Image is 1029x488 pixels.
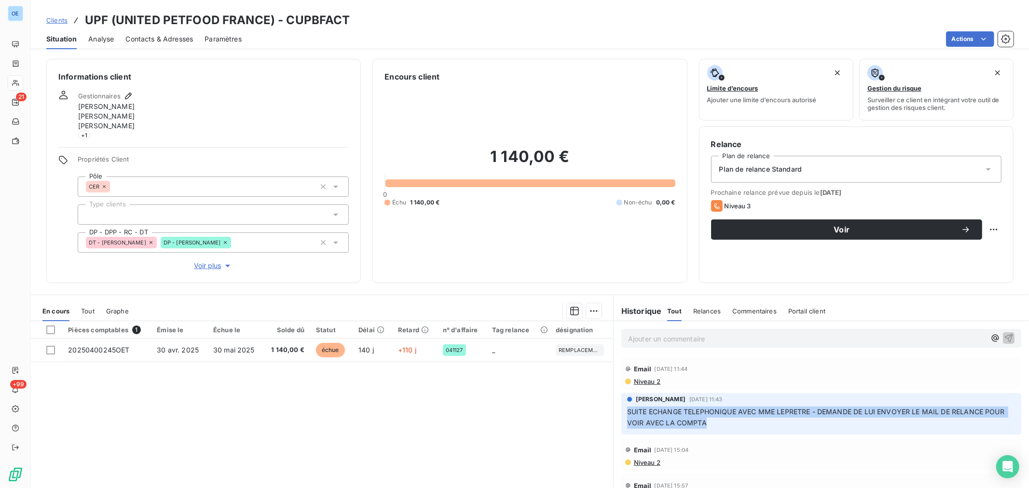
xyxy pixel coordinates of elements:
span: Voir plus [194,261,233,271]
span: Relances [693,307,721,315]
button: Actions [946,31,994,47]
span: Analyse [88,34,114,44]
div: Pièces comptables [68,325,145,334]
span: Limite d’encours [707,84,758,92]
h3: UPF (UNITED PETFOOD FRANCE) - CUPBFACT [85,12,350,29]
button: Voir [711,219,982,240]
span: Niveau 3 [725,202,751,210]
a: Clients [46,15,68,25]
span: [DATE] [820,189,842,196]
span: Voir [723,226,961,233]
span: CER [89,184,99,190]
span: 1 140,00 € [269,345,304,355]
button: Voir plus [78,260,349,271]
span: 21 [16,93,27,101]
span: [DATE] 11:43 [689,396,723,402]
span: _ [492,346,495,354]
span: Portail client [788,307,825,315]
span: [PERSON_NAME] [78,111,135,121]
span: Situation [46,34,77,44]
span: Ajouter une limite d’encours autorisé [707,96,817,104]
div: Échue le [213,326,258,334]
span: 1 [132,325,141,334]
span: +99 [10,380,27,389]
input: Ajouter une valeur [231,238,239,247]
span: 0,00 € [656,198,675,207]
span: Plan de relance Standard [719,164,802,174]
span: Surveiller ce client en intégrant votre outil de gestion des risques client. [867,96,1005,111]
h6: Historique [614,305,662,317]
span: 140 j [358,346,374,354]
span: En cours [42,307,69,315]
span: SUITE ECHANGE TELEPHONIQUE AVEC MME LEPRETRE - DEMANDE DE LUI ENVOYER LE MAIL DE RELANCE POUR VOI... [627,407,1006,427]
span: 30 avr. 2025 [157,346,199,354]
span: Niveau 2 [633,459,660,466]
span: Commentaires [732,307,777,315]
div: Tag relance [492,326,544,334]
span: 30 mai 2025 [213,346,255,354]
button: Gestion du risqueSurveiller ce client en intégrant votre outil de gestion des risques client. [859,59,1014,121]
h6: Informations client [58,71,349,82]
span: [DATE] 11:44 [655,366,688,372]
button: Limite d’encoursAjouter une limite d’encours autorisé [699,59,853,121]
span: Échu [392,198,406,207]
span: Niveau 2 [633,378,660,385]
span: [PERSON_NAME] [78,102,135,111]
div: Délai [358,326,386,334]
div: Open Intercom Messenger [996,455,1019,478]
span: Email [634,446,652,454]
img: Logo LeanPay [8,467,23,482]
span: Paramètres [205,34,242,44]
h6: Relance [711,138,1002,150]
span: 0 [383,190,387,198]
div: Émise le [157,326,202,334]
span: Prochaine relance prévue depuis le [711,189,1002,196]
span: Contacts & Adresses [125,34,193,44]
span: 041127 [446,347,463,353]
span: Tout [667,307,682,315]
span: échue [316,343,345,357]
div: Statut [316,326,347,334]
span: Tout [81,307,95,315]
div: n° d'affaire [443,326,480,334]
span: Clients [46,16,68,24]
h2: 1 140,00 € [384,147,675,176]
input: Ajouter une valeur [86,210,94,219]
span: [DATE] 15:04 [655,447,689,453]
span: Gestion du risque [867,84,921,92]
span: 20250400245OET [68,346,129,354]
span: +110 j [398,346,416,354]
span: DT - [PERSON_NAME] [89,240,146,245]
span: Email [634,365,652,373]
h6: Encours client [384,71,439,82]
span: Non-échu [624,198,652,207]
span: Gestionnaires [78,92,121,100]
span: [PERSON_NAME] [636,395,686,404]
span: [PERSON_NAME] [78,121,135,131]
div: OE [8,6,23,21]
span: Propriétés Client [78,155,349,169]
span: 1 140,00 € [410,198,440,207]
span: REMPLACEMENT IMPRIMANTE MARKEM [559,347,601,353]
span: DP - [PERSON_NAME] [164,240,221,245]
div: Retard [398,326,431,334]
div: désignation [556,326,607,334]
span: Graphe [106,307,129,315]
span: + 1 [78,131,90,139]
div: Solde dû [269,326,304,334]
input: Ajouter une valeur [110,182,118,191]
